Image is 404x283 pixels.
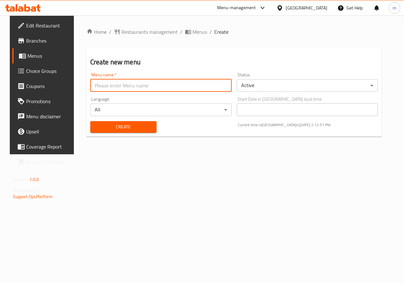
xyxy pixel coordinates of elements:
a: Menus [185,28,207,36]
span: Get support on: [13,186,42,194]
a: Promotions [12,94,77,109]
span: Branches [26,37,72,44]
span: Edit Restaurant [26,22,72,29]
div: Menu-management [217,4,256,12]
li: / [109,28,111,36]
span: Menus [193,28,207,36]
a: Coverage Report [12,139,77,154]
a: Support.OpsPlatform [13,192,53,201]
a: Restaurants management [114,28,178,36]
li: / [210,28,212,36]
span: Coverage Report [26,143,72,150]
p: Current time in [GEOGRAPHIC_DATA] is [DATE] 2:12:51 PM [238,122,378,128]
a: Coupons [12,79,77,94]
a: Upsell [12,124,77,139]
a: Home [86,28,107,36]
span: Upsell [26,128,72,135]
a: Menus [12,48,77,63]
span: Restaurants management [122,28,178,36]
button: Create [90,121,157,133]
a: Choice Groups [12,63,77,79]
span: Create [95,123,151,131]
input: Please enter Menu name [90,79,232,92]
span: m [393,4,396,11]
span: 1.0.0 [29,175,39,184]
div: [GEOGRAPHIC_DATA] [286,4,327,11]
a: Branches [12,33,77,48]
span: Version: [13,175,28,184]
a: Grocery Checklist [12,154,77,169]
a: Menu disclaimer [12,109,77,124]
div: Active [237,79,378,92]
span: Promotions [26,97,72,105]
span: Create [214,28,229,36]
span: Choice Groups [26,67,72,75]
span: Coupons [26,82,72,90]
span: Menu disclaimer [26,113,72,120]
nav: breadcrumb [86,28,382,36]
h2: Create new menu [90,57,378,67]
li: / [180,28,182,36]
div: All [90,103,232,116]
a: Edit Restaurant [12,18,77,33]
span: Grocery Checklist [26,158,72,166]
span: Menus [27,52,72,60]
